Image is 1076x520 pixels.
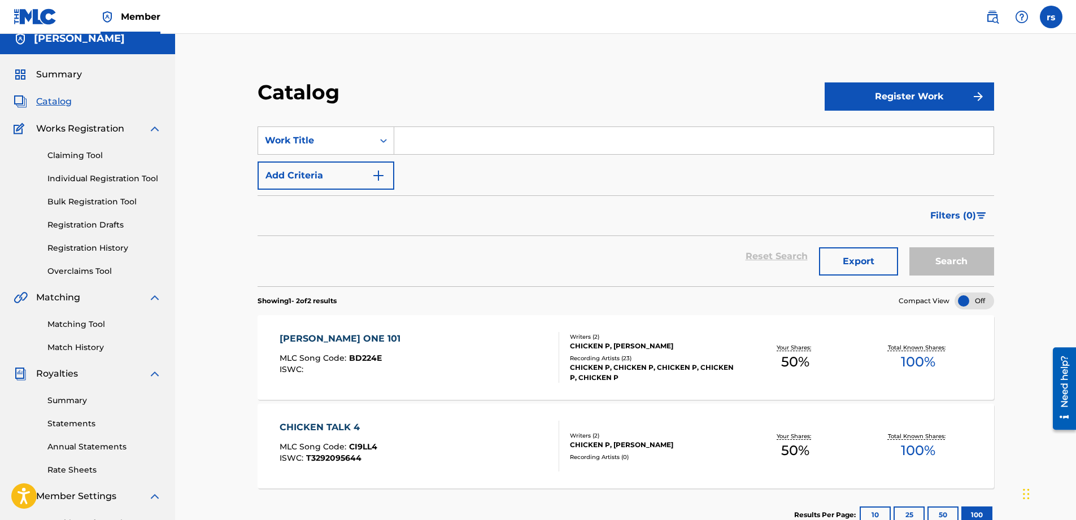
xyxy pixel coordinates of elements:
[36,122,124,136] span: Works Registration
[36,68,82,81] span: Summary
[280,442,349,452] span: MLC Song Code :
[570,453,734,461] div: Recording Artists ( 0 )
[258,161,394,190] button: Add Criteria
[14,68,82,81] a: SummarySummary
[47,464,162,476] a: Rate Sheets
[794,510,859,520] p: Results Per Page:
[148,122,162,136] img: expand
[47,242,162,254] a: Registration History
[14,95,72,108] a: CatalogCatalog
[258,404,994,488] a: CHICKEN TALK 4MLC Song Code:CI9LL4ISWC:T3292095644Writers (2)CHICKEN P, [PERSON_NAME]Recording Ar...
[121,10,160,23] span: Member
[1040,6,1062,28] div: User Menu
[777,343,814,352] p: Your Shares:
[981,6,1004,28] a: Public Search
[972,90,985,103] img: f7272a7cc735f4ea7f67.svg
[1010,6,1033,28] div: Help
[888,432,948,440] p: Total Known Shares:
[781,352,809,372] span: 50 %
[923,202,994,230] button: Filters (0)
[14,8,57,25] img: MLC Logo
[14,291,28,304] img: Matching
[36,291,80,304] span: Matching
[977,212,986,219] img: filter
[34,32,125,45] h5: rahkeib smith
[47,318,162,330] a: Matching Tool
[570,440,734,450] div: CHICKEN P, [PERSON_NAME]
[14,68,27,81] img: Summary
[14,367,27,381] img: Royalties
[1020,466,1076,520] iframe: Chat Widget
[930,209,976,222] span: Filters ( 0 )
[819,247,898,276] button: Export
[372,169,385,182] img: 9d2ae6d4665cec9f34b9.svg
[36,490,116,503] span: Member Settings
[148,490,162,503] img: expand
[280,421,377,434] div: CHICKEN TALK 4
[1044,343,1076,434] iframe: Resource Center
[781,440,809,461] span: 50 %
[1015,10,1029,24] img: help
[258,126,994,286] form: Search Form
[36,367,78,381] span: Royalties
[47,265,162,277] a: Overclaims Tool
[349,442,377,452] span: CI9LL4
[101,10,114,24] img: Top Rightsholder
[306,453,361,463] span: T3292095644
[258,80,345,105] h2: Catalog
[258,296,337,306] p: Showing 1 - 2 of 2 results
[280,353,349,363] span: MLC Song Code :
[888,343,948,352] p: Total Known Shares:
[986,10,999,24] img: search
[1023,477,1030,511] div: Drag
[148,367,162,381] img: expand
[349,353,382,363] span: BD224E
[47,342,162,353] a: Match History
[570,333,734,341] div: Writers ( 2 )
[280,364,306,374] span: ISWC :
[36,95,72,108] span: Catalog
[899,296,949,306] span: Compact View
[47,196,162,208] a: Bulk Registration Tool
[47,441,162,453] a: Annual Statements
[148,291,162,304] img: expand
[570,341,734,351] div: CHICKEN P, [PERSON_NAME]
[47,150,162,161] a: Claiming Tool
[280,332,406,346] div: [PERSON_NAME] ONE 101
[47,219,162,231] a: Registration Drafts
[570,362,734,383] div: CHICKEN P, CHICKEN P, CHICKEN P, CHICKEN P, CHICKEN P
[777,432,814,440] p: Your Shares:
[570,431,734,440] div: Writers ( 2 )
[825,82,994,111] button: Register Work
[258,315,994,400] a: [PERSON_NAME] ONE 101MLC Song Code:BD224EISWC:Writers (2)CHICKEN P, [PERSON_NAME]Recording Artist...
[47,418,162,430] a: Statements
[47,395,162,407] a: Summary
[901,440,935,461] span: 100 %
[47,173,162,185] a: Individual Registration Tool
[14,32,27,46] img: Accounts
[570,354,734,362] div: Recording Artists ( 23 )
[280,453,306,463] span: ISWC :
[14,95,27,108] img: Catalog
[901,352,935,372] span: 100 %
[14,122,28,136] img: Works Registration
[265,134,367,147] div: Work Title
